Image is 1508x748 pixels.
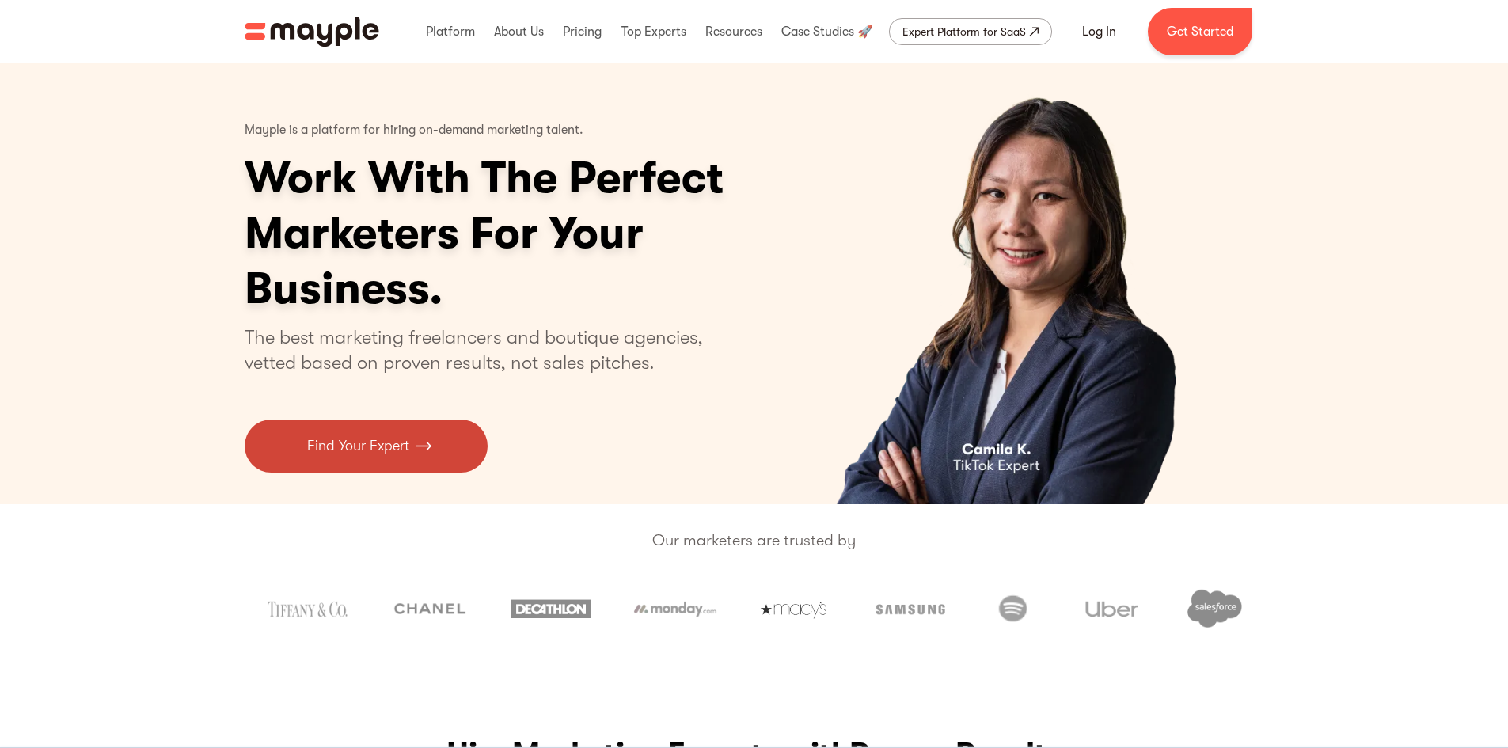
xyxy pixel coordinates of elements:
[245,111,583,150] p: Mayple is a platform for hiring on-demand marketing talent.
[559,6,606,57] div: Pricing
[422,6,479,57] div: Platform
[245,17,379,47] img: Mayple logo
[769,63,1264,504] div: carousel
[617,6,690,57] div: Top Experts
[1223,564,1508,748] iframe: Chat Widget
[902,22,1026,41] div: Expert Platform for SaaS
[701,6,766,57] div: Resources
[245,17,379,47] a: home
[769,63,1264,504] div: 2 of 4
[245,420,488,473] a: Find Your Expert
[889,18,1052,45] a: Expert Platform for SaaS
[490,6,548,57] div: About Us
[245,150,846,317] h1: Work With The Perfect Marketers For Your Business.
[307,435,409,457] p: Find Your Expert
[1063,13,1135,51] a: Log In
[245,325,722,375] p: The best marketing freelancers and boutique agencies, vetted based on proven results, not sales p...
[1148,8,1252,55] a: Get Started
